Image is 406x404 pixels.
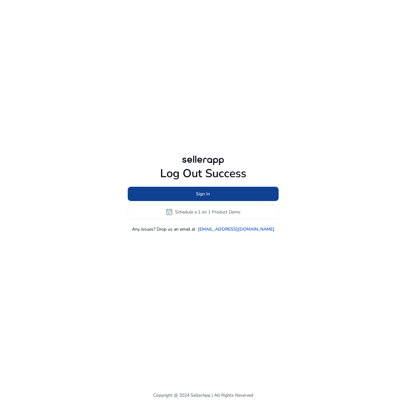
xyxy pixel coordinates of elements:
span: event_available [166,208,173,216]
h1: Log Out Success [128,167,279,180]
button: Sign In [128,187,279,201]
button: event_availableSchedule a 1 on 1 Product Demo [128,204,279,219]
a: [EMAIL_ADDRESS][DOMAIN_NAME] [198,226,274,233]
span: Sign In [196,191,210,197]
p: Any issues? Drop us an email at [132,226,195,233]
